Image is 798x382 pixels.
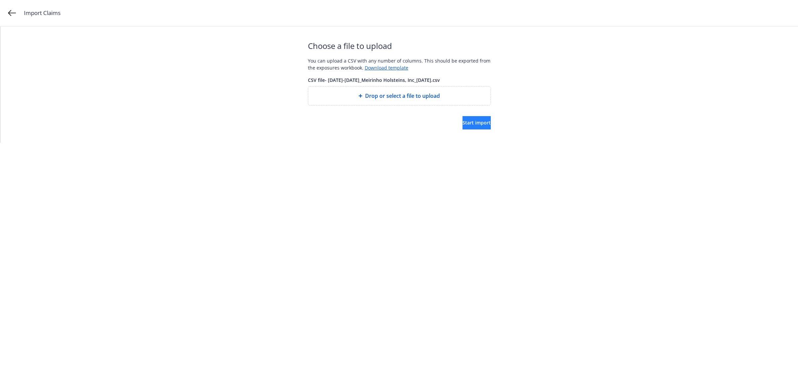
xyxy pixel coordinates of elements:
span: Start import [463,119,491,126]
div: You can upload a CSV with any number of columns. This should be exported from the exposures workb... [308,57,491,71]
div: Drop or select a file to upload [308,86,491,105]
span: CSV file - [DATE]-[DATE]_Meirinho Holsteins, Inc_[DATE].csv [308,77,491,84]
button: Start import [463,116,491,129]
a: Download template [365,65,408,71]
span: Choose a file to upload [308,40,491,52]
span: Drop or select a file to upload [365,92,440,100]
span: Import Claims [24,9,61,17]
